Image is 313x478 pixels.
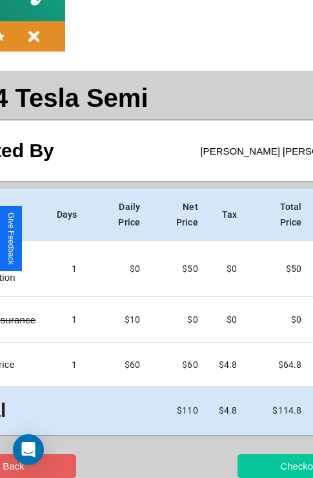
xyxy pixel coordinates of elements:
[247,343,312,387] td: $ 64.8
[46,189,88,241] th: Days
[247,241,312,297] td: $ 50
[150,241,208,297] td: $ 50
[87,241,150,297] td: $0
[247,297,312,343] td: $ 0
[13,434,44,465] div: Open Intercom Messenger
[87,297,150,343] td: $10
[208,241,248,297] td: $0
[87,343,150,387] td: $ 60
[6,213,15,265] div: Give Feedback
[247,387,312,435] td: $ 114.8
[208,387,248,435] td: $ 4.8
[46,241,88,297] td: 1
[87,189,150,241] th: Daily Price
[46,297,88,343] td: 1
[247,189,312,241] th: Total Price
[208,297,248,343] td: $0
[150,189,208,241] th: Net Price
[150,387,208,435] td: $ 110
[150,343,208,387] td: $ 60
[208,189,248,241] th: Tax
[46,343,88,387] td: 1
[150,297,208,343] td: $ 0
[208,343,248,387] td: $ 4.8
